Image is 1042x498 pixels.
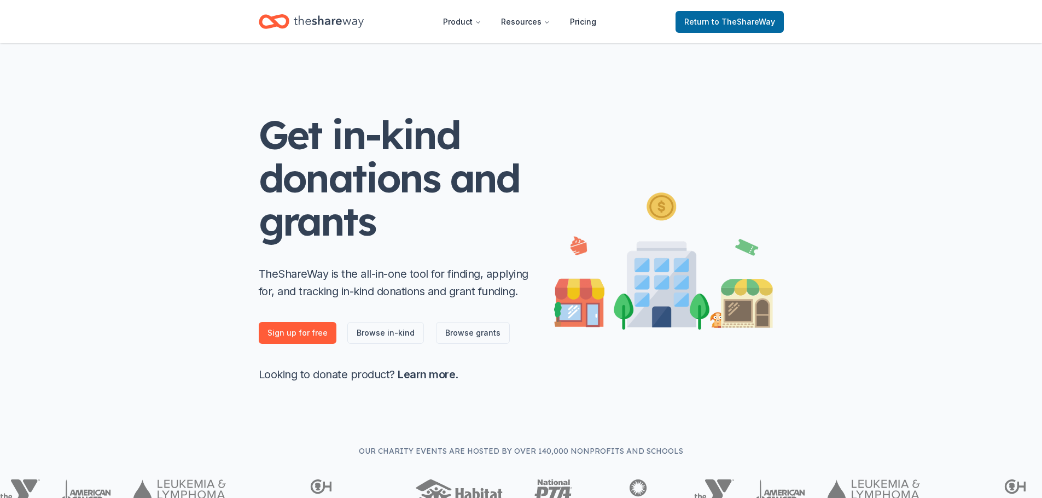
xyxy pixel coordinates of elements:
[259,322,336,344] a: Sign up for free
[259,9,364,34] a: Home
[434,9,605,34] nav: Main
[676,11,784,33] a: Returnto TheShareWay
[259,366,532,383] p: Looking to donate product? .
[259,113,532,243] h1: Get in-kind donations and grants
[684,15,775,28] span: Return
[434,11,490,33] button: Product
[398,368,455,381] a: Learn more
[561,11,605,33] a: Pricing
[347,322,424,344] a: Browse in-kind
[436,322,510,344] a: Browse grants
[492,11,559,33] button: Resources
[554,188,773,330] img: Illustration for landing page
[712,17,775,26] span: to TheShareWay
[259,265,532,300] p: TheShareWay is the all-in-one tool for finding, applying for, and tracking in-kind donations and ...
